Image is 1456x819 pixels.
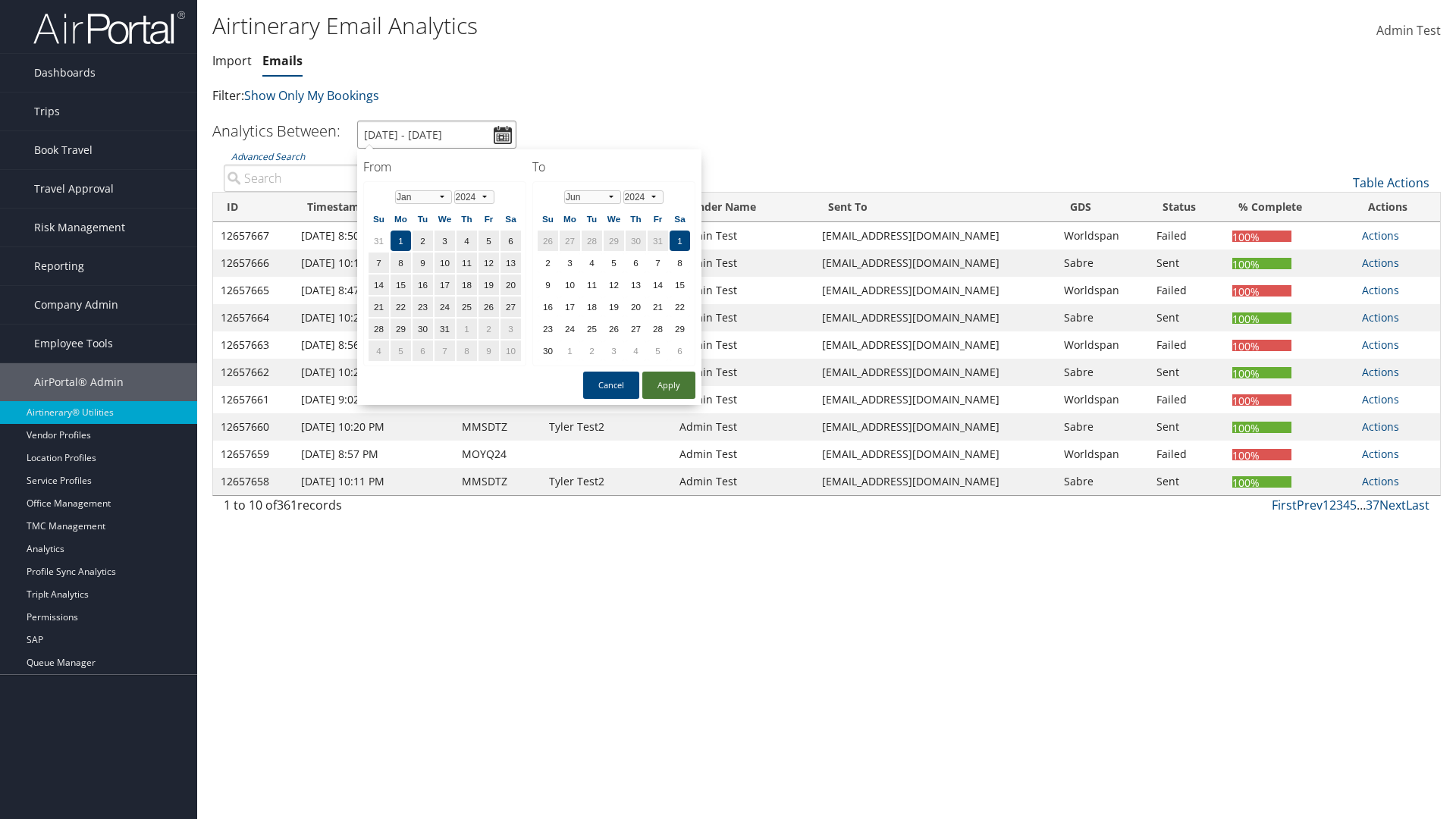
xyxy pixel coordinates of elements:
td: Failed [1149,441,1225,468]
a: 3 [1336,497,1343,513]
td: [DATE] 10:14 PM [293,249,454,277]
td: 14 [369,275,389,295]
td: 12 [604,275,624,295]
th: We [435,209,455,229]
a: Actions [1362,337,1399,352]
th: Mo [560,209,580,229]
td: Admin Test [672,331,814,359]
th: GDS: activate to sort column ascending [1056,193,1149,222]
td: Admin Test [672,413,814,441]
td: 7 [435,340,455,361]
td: Admin Test [672,249,814,277]
a: 2 [1329,497,1336,513]
div: 100% [1232,258,1291,269]
td: 20 [626,297,646,317]
th: We [604,209,624,229]
td: 17 [435,275,455,295]
td: 19 [479,275,499,295]
th: Sent To: activate to sort column ascending [814,193,1056,222]
th: Fr [479,209,499,229]
span: Risk Management [34,209,125,246]
a: Admin Test [1376,8,1441,55]
td: 9 [538,275,558,295]
div: 100% [1232,312,1291,324]
td: [EMAIL_ADDRESS][DOMAIN_NAME] [814,331,1056,359]
td: 11 [582,275,602,295]
td: 9 [413,253,433,273]
a: Prev [1297,497,1323,513]
th: Actions [1354,193,1440,222]
input: [DATE] - [DATE] [357,121,516,149]
h3: Analytics Between: [212,121,340,141]
td: Sent [1149,359,1225,386]
th: Sa [670,209,690,229]
td: Tyler Test2 [541,468,672,495]
div: 1 to 10 of records [224,496,508,522]
td: 10 [500,340,521,361]
td: 11 [457,253,477,273]
td: Worldspan [1056,331,1149,359]
td: 18 [457,275,477,295]
td: 28 [369,318,389,339]
td: [EMAIL_ADDRESS][DOMAIN_NAME] [814,277,1056,304]
td: [EMAIL_ADDRESS][DOMAIN_NAME] [814,468,1056,495]
td: 2 [582,340,602,361]
td: 30 [538,340,558,361]
td: 7 [369,253,389,273]
a: Actions [1362,474,1399,488]
th: Sender Name: activate to sort column ascending [672,193,814,222]
td: 31 [648,231,668,251]
th: Su [538,209,558,229]
td: 5 [604,253,624,273]
a: Advanced Search [231,150,305,163]
th: Fr [648,209,668,229]
td: Admin Test [672,386,814,413]
td: 12657667 [213,222,293,249]
td: Sabre [1056,304,1149,331]
td: 18 [582,297,602,317]
td: 30 [626,231,646,251]
td: 13 [626,275,646,295]
td: Sent [1149,304,1225,331]
td: 8 [457,340,477,361]
td: [DATE] 8:56 PM [293,331,454,359]
td: 2 [413,231,433,251]
td: 24 [435,297,455,317]
td: Sabre [1056,249,1149,277]
td: 12 [479,253,499,273]
td: Failed [1149,277,1225,304]
h4: To [532,158,695,175]
td: 12657665 [213,277,293,304]
a: Emails [262,52,303,69]
td: Worldspan [1056,222,1149,249]
td: 26 [604,318,624,339]
td: 16 [413,275,433,295]
td: 5 [479,231,499,251]
td: Failed [1149,386,1225,413]
td: Failed [1149,222,1225,249]
td: [EMAIL_ADDRESS][DOMAIN_NAME] [814,386,1056,413]
td: 9 [479,340,499,361]
td: [EMAIL_ADDRESS][DOMAIN_NAME] [814,249,1056,277]
td: 15 [670,275,690,295]
td: 28 [582,231,602,251]
td: [DATE] 8:50 PM [293,222,454,249]
td: 19 [604,297,624,317]
div: 100% [1232,285,1291,297]
td: 20 [500,275,521,295]
a: Actions [1362,283,1399,297]
td: 27 [560,231,580,251]
td: [EMAIL_ADDRESS][DOMAIN_NAME] [814,222,1056,249]
td: [DATE] 10:23 PM [293,304,454,331]
td: Admin Test [672,359,814,386]
h4: From [363,158,526,175]
a: 4 [1343,497,1350,513]
td: [EMAIL_ADDRESS][DOMAIN_NAME] [814,413,1056,441]
td: MOYQ24 [454,441,542,468]
a: Actions [1362,447,1399,461]
td: 25 [582,318,602,339]
p: Filter: [212,86,1031,106]
th: ID: activate to sort column ascending [213,193,293,222]
td: [DATE] 8:47 PM [293,277,454,304]
div: 100% [1232,340,1291,351]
